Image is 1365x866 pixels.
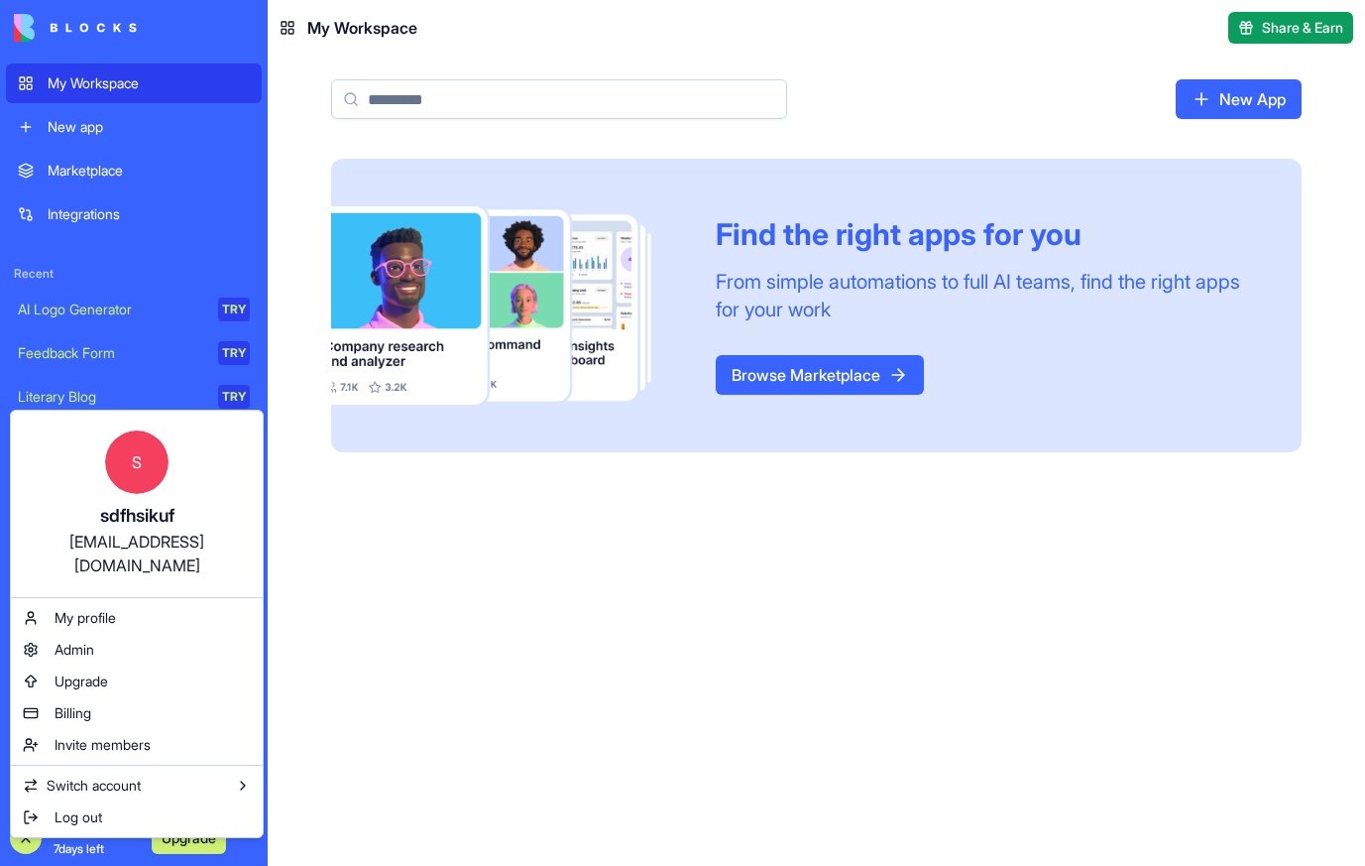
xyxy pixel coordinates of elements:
a: My profile [15,602,259,634]
div: [EMAIL_ADDRESS][DOMAIN_NAME] [31,530,243,577]
a: Upgrade [15,666,259,697]
div: AI Logo Generator [18,300,204,319]
a: Billing [15,697,259,729]
div: Literary Blog [18,387,204,407]
span: Admin [55,640,94,660]
a: Ssdfhsikuf[EMAIL_ADDRESS][DOMAIN_NAME] [15,415,259,593]
span: My profile [55,608,116,628]
a: Admin [15,634,259,666]
span: Recent [6,266,262,282]
span: Upgrade [55,672,108,691]
span: S [105,431,169,494]
div: TRY [218,341,250,365]
span: Invite members [55,735,151,755]
div: TRY [218,385,250,409]
span: Log out [55,807,102,827]
div: TRY [218,298,250,321]
div: sdfhsikuf [31,502,243,530]
span: Switch account [47,776,141,796]
a: Invite members [15,729,259,761]
span: Billing [55,703,91,723]
div: Feedback Form [18,343,204,363]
